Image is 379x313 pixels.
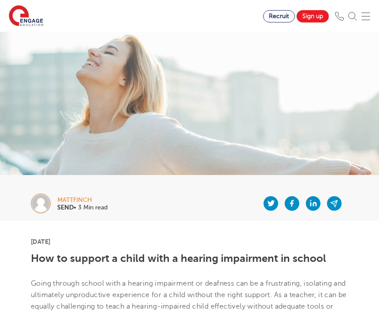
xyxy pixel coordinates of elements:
[57,205,108,211] p: • 3 Min read
[57,197,108,203] div: mattfinch
[361,12,370,21] img: Mobile Menu
[335,12,344,21] img: Phone
[31,253,348,264] h1: How to support a child with a hearing impairment in school
[31,238,348,245] p: [DATE]
[269,13,289,19] span: Recruit
[9,5,43,27] img: Engage Education
[263,10,295,22] a: Recruit
[297,10,329,22] a: Sign up
[348,12,357,21] img: Search
[57,204,74,211] b: SEND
